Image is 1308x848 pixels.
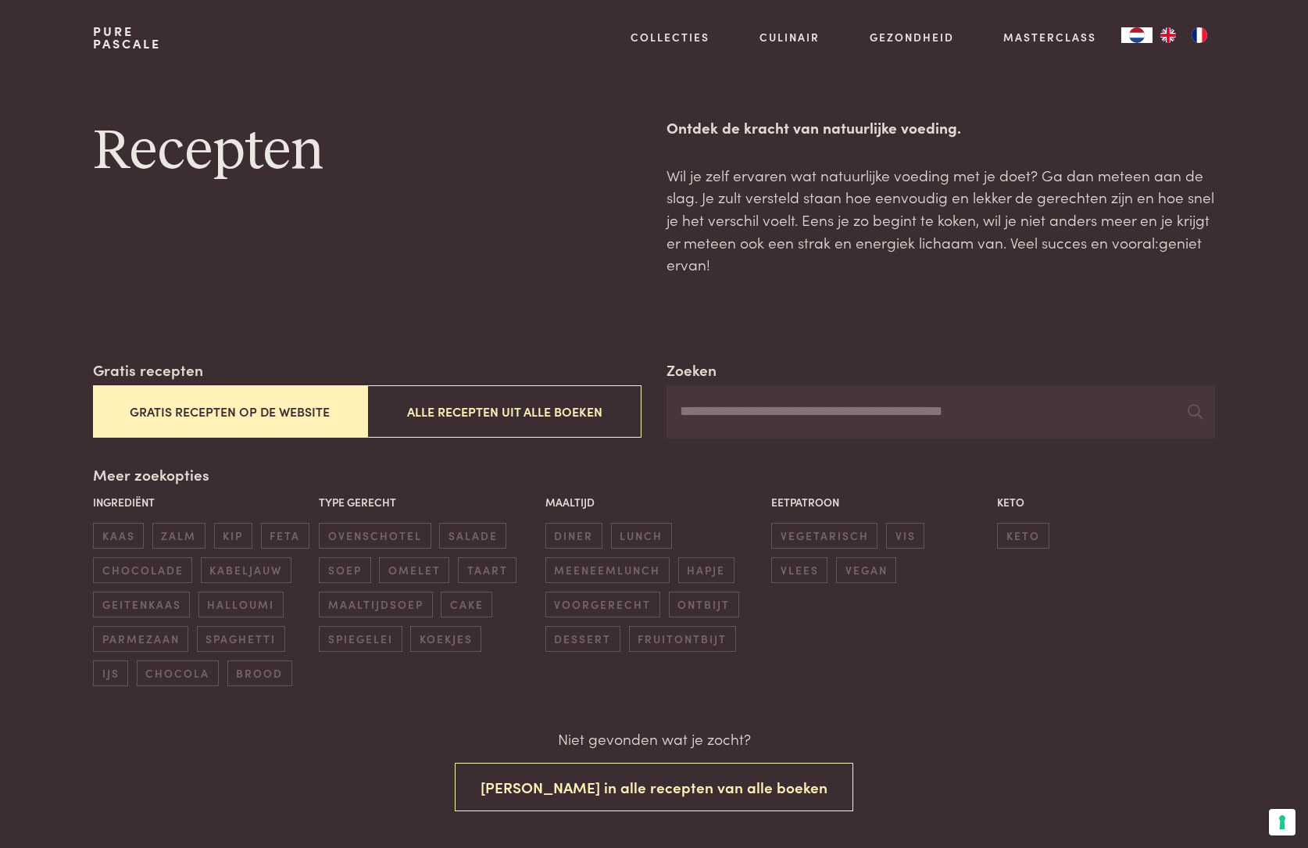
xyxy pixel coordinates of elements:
span: chocolade [93,557,192,583]
span: vlees [771,557,827,583]
span: lunch [611,523,672,549]
aside: Language selected: Nederlands [1121,27,1215,43]
span: maaltijdsoep [319,592,432,617]
span: omelet [379,557,449,583]
span: brood [227,660,292,686]
p: Type gerecht [319,494,537,510]
a: NL [1121,27,1153,43]
ul: Language list [1153,27,1215,43]
p: Wil je zelf ervaren wat natuurlijke voeding met je doet? Ga dan meteen aan de slag. Je zult verst... [667,164,1215,276]
span: parmezaan [93,626,188,652]
span: spaghetti [197,626,285,652]
span: hapje [678,557,734,583]
button: Uw voorkeuren voor toestemming voor trackingtechnologieën [1269,809,1295,835]
label: Gratis recepten [93,359,203,381]
label: Zoeken [667,359,717,381]
span: geitenkaas [93,592,190,617]
button: [PERSON_NAME] in alle recepten van alle boeken [455,763,853,812]
span: keto [997,523,1049,549]
span: feta [261,523,309,549]
p: Ingrediënt [93,494,311,510]
span: halloumi [198,592,284,617]
strong: Ontdek de kracht van natuurlijke voeding. [667,116,961,138]
a: Culinair [759,29,820,45]
span: vis [886,523,924,549]
span: salade [439,523,506,549]
span: dessert [545,626,620,652]
a: Masterclass [1003,29,1096,45]
span: taart [458,557,516,583]
span: kabeljauw [201,557,291,583]
a: PurePascale [93,25,161,50]
span: chocola [137,660,219,686]
span: cake [441,592,492,617]
span: spiegelei [319,626,402,652]
p: Maaltijd [545,494,763,510]
button: Gratis recepten op de website [93,385,367,438]
p: Eetpatroon [771,494,989,510]
button: Alle recepten uit alle boeken [367,385,641,438]
p: Keto [997,494,1215,510]
span: kaas [93,523,144,549]
a: FR [1184,27,1215,43]
a: EN [1153,27,1184,43]
span: kip [214,523,252,549]
a: Collecties [631,29,709,45]
span: diner [545,523,602,549]
span: ontbijt [669,592,739,617]
span: ijs [93,660,128,686]
span: vegetarisch [771,523,877,549]
span: koekjes [410,626,481,652]
h1: Recepten [93,116,641,187]
span: zalm [152,523,205,549]
p: Niet gevonden wat je zocht? [558,728,751,750]
a: Gezondheid [870,29,954,45]
span: fruitontbijt [629,626,736,652]
span: meeneemlunch [545,557,670,583]
span: soep [319,557,370,583]
span: voorgerecht [545,592,660,617]
div: Language [1121,27,1153,43]
span: vegan [836,557,896,583]
span: ovenschotel [319,523,431,549]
